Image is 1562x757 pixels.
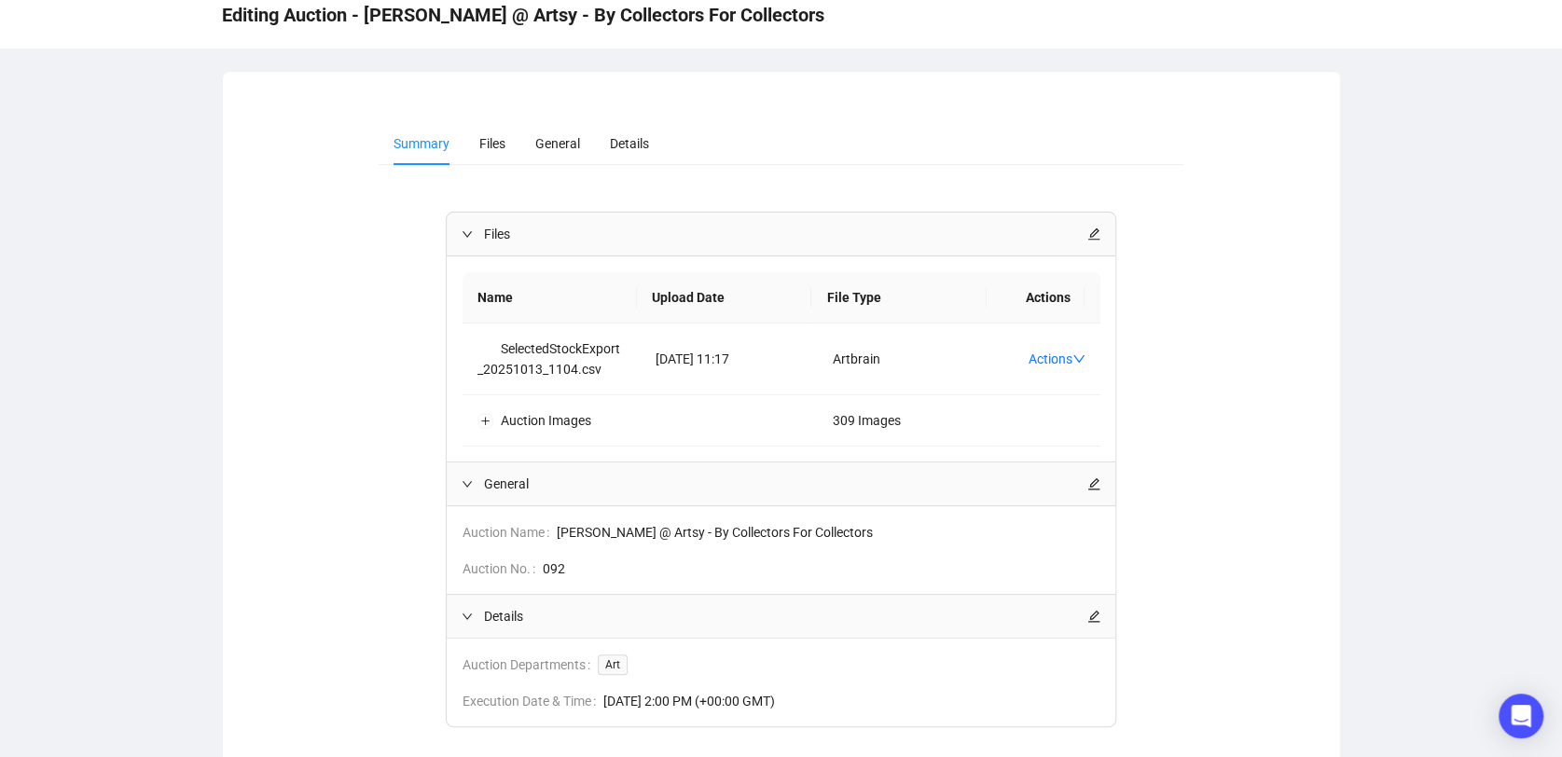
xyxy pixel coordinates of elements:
span: expanded [462,611,473,622]
th: Name [463,272,637,323]
span: expanded [462,228,473,240]
span: edit [1087,610,1100,623]
span: Auction Name [463,522,557,543]
th: Upload Date [637,272,811,323]
span: Auction Departments [463,654,598,675]
span: Details [484,606,1087,626]
span: edit [1087,477,1100,490]
td: [DATE] 11:17 [641,323,819,395]
div: Generaledit [447,462,1115,505]
span: 092 [543,558,1100,579]
div: Open Intercom Messenger [1499,694,1543,738]
span: Summary [394,136,449,151]
td: SelectedStockExport_20251013_1104.csv [463,323,641,395]
span: Artbrain [833,351,880,366]
span: Files [479,136,505,151]
span: Files [484,224,1087,244]
span: General [484,474,1087,494]
span: Details [610,136,649,151]
span: expanded [462,478,473,489]
span: Auction No. [463,558,543,579]
th: Actions [987,272,1085,323]
button: Expand row [478,413,493,428]
span: [DATE] 2:00 PM (+00:00 GMT) [603,691,1100,711]
div: Filesedit [447,213,1115,255]
span: General [535,136,580,151]
span: Art [598,654,628,675]
span: [PERSON_NAME] @ Artsy - By Collectors For Collectors [557,522,1100,543]
th: File Type [811,272,986,323]
td: Auction Images [463,395,641,447]
span: 309 Images [833,413,901,428]
span: Execution Date & Time [463,691,603,711]
span: edit [1087,227,1100,241]
a: Actions [1029,351,1085,366]
span: down [1072,352,1085,365]
div: Detailsedit [447,595,1115,638]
